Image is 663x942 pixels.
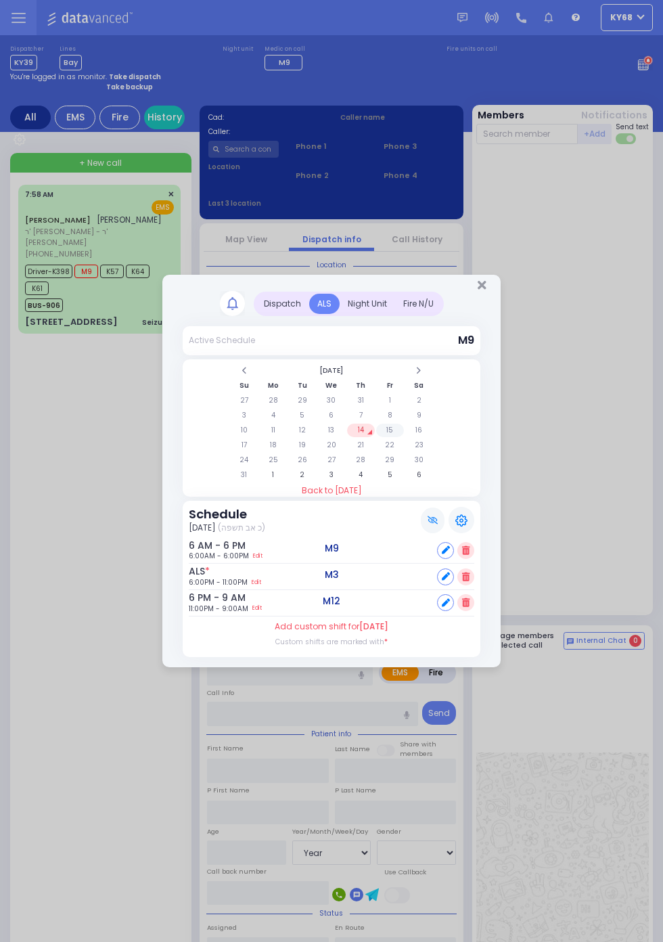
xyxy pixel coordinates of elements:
[347,439,375,452] td: 21
[317,409,345,422] td: 6
[288,394,316,407] td: 29
[317,394,345,407] td: 30
[230,439,258,452] td: 17
[347,409,375,422] td: 7
[376,379,404,392] th: Fr
[288,424,316,437] td: 12
[189,551,249,561] span: 6:00AM - 6:00PM
[218,522,265,534] span: (כ אב תשפה)
[259,424,287,437] td: 11
[317,453,345,467] td: 27
[252,577,261,587] a: Edit
[230,468,258,482] td: 31
[288,453,316,467] td: 26
[317,379,345,392] th: We
[309,294,340,314] div: ALS
[189,507,265,522] h3: Schedule
[395,294,442,314] div: Fire N/U
[405,453,433,467] td: 30
[415,366,422,375] span: Next Month
[259,439,287,452] td: 18
[376,453,404,467] td: 29
[241,366,248,375] span: Previous Month
[405,439,433,452] td: 23
[183,485,480,497] a: Back to [DATE]
[259,453,287,467] td: 25
[189,592,226,604] h6: 6 PM - 9 AM
[458,332,474,348] span: M9
[256,294,309,314] div: Dispatch
[478,279,486,291] button: Close
[405,394,433,407] td: 2
[230,394,258,407] td: 27
[347,424,375,437] td: 14
[405,409,433,422] td: 9
[405,424,433,437] td: 16
[376,409,404,422] td: 8
[259,409,287,422] td: 4
[376,439,404,452] td: 22
[275,621,388,633] label: Add custom shift for
[347,379,375,392] th: Th
[347,453,375,467] td: 28
[230,379,258,392] th: Su
[230,453,258,467] td: 24
[259,379,287,392] th: Mo
[252,604,262,614] a: Edit
[189,577,248,587] span: 6:00PM - 11:00PM
[230,409,258,422] td: 3
[259,364,404,378] th: Select Month
[405,379,433,392] th: Sa
[325,569,339,581] h5: M3
[359,621,388,632] span: [DATE]
[230,424,258,437] td: 10
[347,394,375,407] td: 31
[376,424,404,437] td: 15
[317,424,345,437] td: 13
[317,468,345,482] td: 3
[189,566,226,577] h6: ALS
[189,334,255,346] div: Active Schedule
[259,468,287,482] td: 1
[376,394,404,407] td: 1
[259,394,287,407] td: 28
[189,604,248,614] span: 11:00PM - 9:00AM
[288,379,316,392] th: Tu
[347,468,375,482] td: 4
[288,439,316,452] td: 19
[376,468,404,482] td: 5
[325,543,339,554] h5: M9
[288,409,316,422] td: 5
[405,468,433,482] td: 6
[189,522,216,534] span: [DATE]
[317,439,345,452] td: 20
[340,294,395,314] div: Night Unit
[323,596,340,607] h5: M12
[253,551,262,561] a: Edit
[189,540,226,552] h6: 6 AM - 6 PM
[275,637,388,647] label: Custom shifts are marked with
[288,468,316,482] td: 2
